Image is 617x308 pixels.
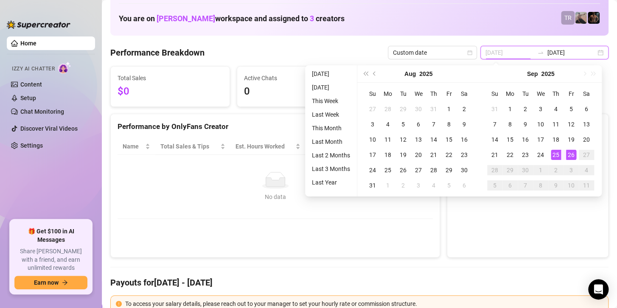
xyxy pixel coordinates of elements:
[160,142,219,151] span: Total Sales & Tips
[426,147,441,162] td: 2025-08-21
[566,119,576,129] div: 12
[34,279,59,286] span: Earn now
[502,162,518,178] td: 2025-09-29
[20,125,78,132] a: Discover Viral Videos
[579,132,594,147] td: 2025-09-20
[380,147,395,162] td: 2025-08-18
[118,84,223,100] span: $0
[365,101,380,117] td: 2025-07-27
[459,165,469,175] div: 30
[411,162,426,178] td: 2025-08-27
[395,147,411,162] td: 2025-08-19
[367,150,378,160] div: 17
[444,180,454,190] div: 5
[365,132,380,147] td: 2025-08-10
[505,165,515,175] div: 29
[502,132,518,147] td: 2025-09-15
[548,178,564,193] td: 2025-10-09
[581,119,592,129] div: 13
[395,162,411,178] td: 2025-08-26
[459,134,469,145] div: 16
[518,101,533,117] td: 2025-09-02
[457,147,472,162] td: 2025-08-23
[20,81,42,88] a: Content
[579,101,594,117] td: 2025-09-06
[20,95,36,101] a: Setup
[426,178,441,193] td: 2025-09-04
[551,165,561,175] div: 2
[441,86,457,101] th: Fr
[110,47,205,59] h4: Performance Breakdown
[441,117,457,132] td: 2025-08-08
[308,177,353,188] li: Last Year
[533,101,548,117] td: 2025-09-03
[419,65,432,82] button: Choose a year
[441,178,457,193] td: 2025-09-05
[411,101,426,117] td: 2025-07-30
[581,134,592,145] div: 20
[548,132,564,147] td: 2025-09-18
[536,119,546,129] div: 10
[502,101,518,117] td: 2025-09-01
[365,162,380,178] td: 2025-08-24
[383,180,393,190] div: 1
[518,132,533,147] td: 2025-09-16
[520,104,530,114] div: 2
[505,104,515,114] div: 1
[502,86,518,101] th: Mo
[581,165,592,175] div: 4
[308,82,353,92] li: [DATE]
[459,180,469,190] div: 6
[398,150,408,160] div: 19
[564,13,572,22] span: TR
[308,96,353,106] li: This Week
[367,104,378,114] div: 27
[505,150,515,160] div: 22
[533,86,548,101] th: We
[361,65,370,82] button: Last year (Control + left)
[588,279,609,300] div: Open Intercom Messenger
[547,48,596,57] input: End date
[413,165,423,175] div: 27
[566,134,576,145] div: 19
[118,121,433,132] div: Performance by OnlyFans Creator
[551,119,561,129] div: 11
[110,277,609,288] h4: Payouts for [DATE] - [DATE]
[365,86,380,101] th: Su
[505,134,515,145] div: 15
[564,132,579,147] td: 2025-09-19
[536,165,546,175] div: 1
[367,180,378,190] div: 31
[426,101,441,117] td: 2025-07-31
[14,227,87,244] span: 🎁 Get $100 in AI Messages
[505,119,515,129] div: 8
[536,180,546,190] div: 8
[566,104,576,114] div: 5
[581,150,592,160] div: 27
[536,104,546,114] div: 3
[444,165,454,175] div: 29
[581,180,592,190] div: 11
[380,132,395,147] td: 2025-08-11
[502,178,518,193] td: 2025-10-06
[441,101,457,117] td: 2025-08-01
[383,104,393,114] div: 28
[413,180,423,190] div: 3
[490,134,500,145] div: 14
[457,101,472,117] td: 2025-08-02
[502,117,518,132] td: 2025-09-08
[457,86,472,101] th: Sa
[395,101,411,117] td: 2025-07-29
[380,162,395,178] td: 2025-08-25
[398,180,408,190] div: 2
[490,150,500,160] div: 21
[426,86,441,101] th: Th
[575,12,587,24] img: LC
[380,101,395,117] td: 2025-07-28
[520,180,530,190] div: 7
[155,138,230,155] th: Total Sales & Tips
[537,49,544,56] span: swap-right
[564,178,579,193] td: 2025-10-10
[444,119,454,129] div: 8
[564,147,579,162] td: 2025-09-26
